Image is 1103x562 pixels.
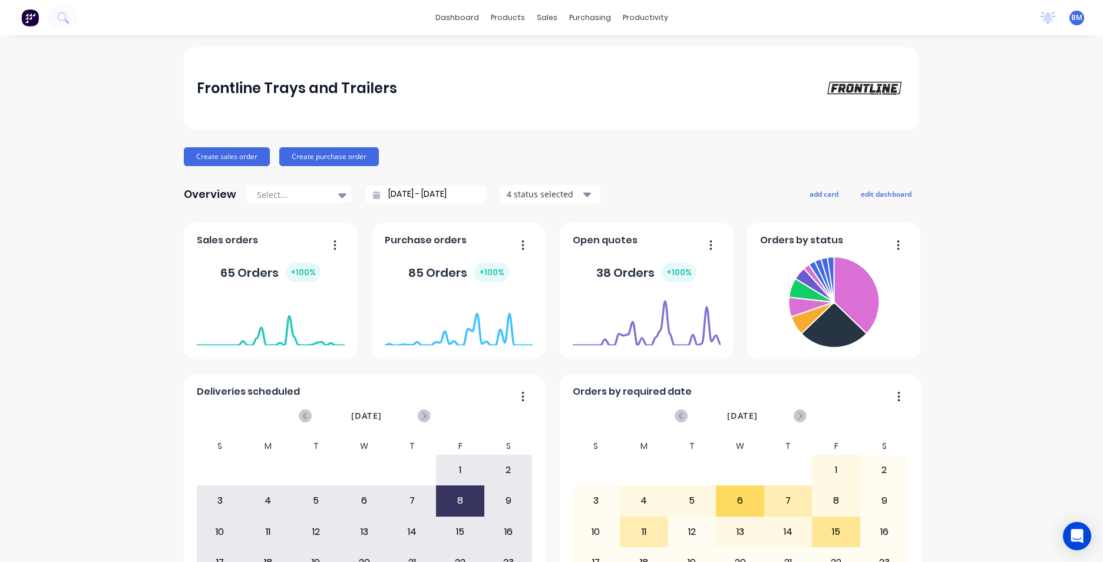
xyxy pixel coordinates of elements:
[351,409,382,422] span: [DATE]
[485,455,532,485] div: 2
[620,438,668,455] div: M
[662,263,696,282] div: + 100 %
[802,186,846,201] button: add card
[197,233,258,247] span: Sales orders
[293,517,340,547] div: 12
[388,438,437,455] div: T
[286,263,321,282] div: + 100 %
[572,438,620,455] div: S
[196,438,245,455] div: S
[245,486,292,515] div: 4
[573,517,620,547] div: 10
[293,486,340,515] div: 5
[279,147,379,166] button: Create purchase order
[292,438,341,455] div: T
[669,486,716,515] div: 5
[437,455,484,485] div: 1
[563,9,617,27] div: purchasing
[716,517,764,547] div: 13
[197,77,397,100] div: Frontline Trays and Trailers
[531,9,563,27] div: sales
[596,263,696,282] div: 38 Orders
[669,517,716,547] div: 12
[485,9,531,27] div: products
[573,486,620,515] div: 3
[1063,522,1091,550] div: Open Intercom Messenger
[341,486,388,515] div: 6
[197,517,244,547] div: 10
[197,486,244,515] div: 3
[245,517,292,547] div: 11
[812,438,860,455] div: F
[813,455,860,485] div: 1
[620,517,668,547] div: 11
[341,517,388,547] div: 13
[220,263,321,282] div: 65 Orders
[716,438,764,455] div: W
[389,517,436,547] div: 14
[436,438,484,455] div: F
[437,517,484,547] div: 15
[21,9,39,27] img: Factory
[765,517,812,547] div: 14
[244,438,292,455] div: M
[430,9,485,27] a: dashboard
[861,455,908,485] div: 2
[617,9,674,27] div: productivity
[1071,12,1082,23] span: BM
[485,517,532,547] div: 16
[620,486,668,515] div: 4
[861,517,908,547] div: 16
[474,263,509,282] div: + 100 %
[573,233,638,247] span: Open quotes
[500,186,600,203] button: 4 status selected
[340,438,388,455] div: W
[437,486,484,515] div: 8
[389,486,436,515] div: 7
[385,233,467,247] span: Purchase orders
[760,233,843,247] span: Orders by status
[184,183,236,206] div: Overview
[408,263,509,282] div: 85 Orders
[485,486,532,515] div: 9
[824,79,906,97] img: Frontline Trays and Trailers
[853,186,919,201] button: edit dashboard
[765,486,812,515] div: 7
[484,438,533,455] div: S
[727,409,758,422] span: [DATE]
[813,517,860,547] div: 15
[184,147,270,166] button: Create sales order
[507,188,581,200] div: 4 status selected
[764,438,813,455] div: T
[668,438,716,455] div: T
[861,486,908,515] div: 9
[716,486,764,515] div: 6
[813,486,860,515] div: 8
[860,438,909,455] div: S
